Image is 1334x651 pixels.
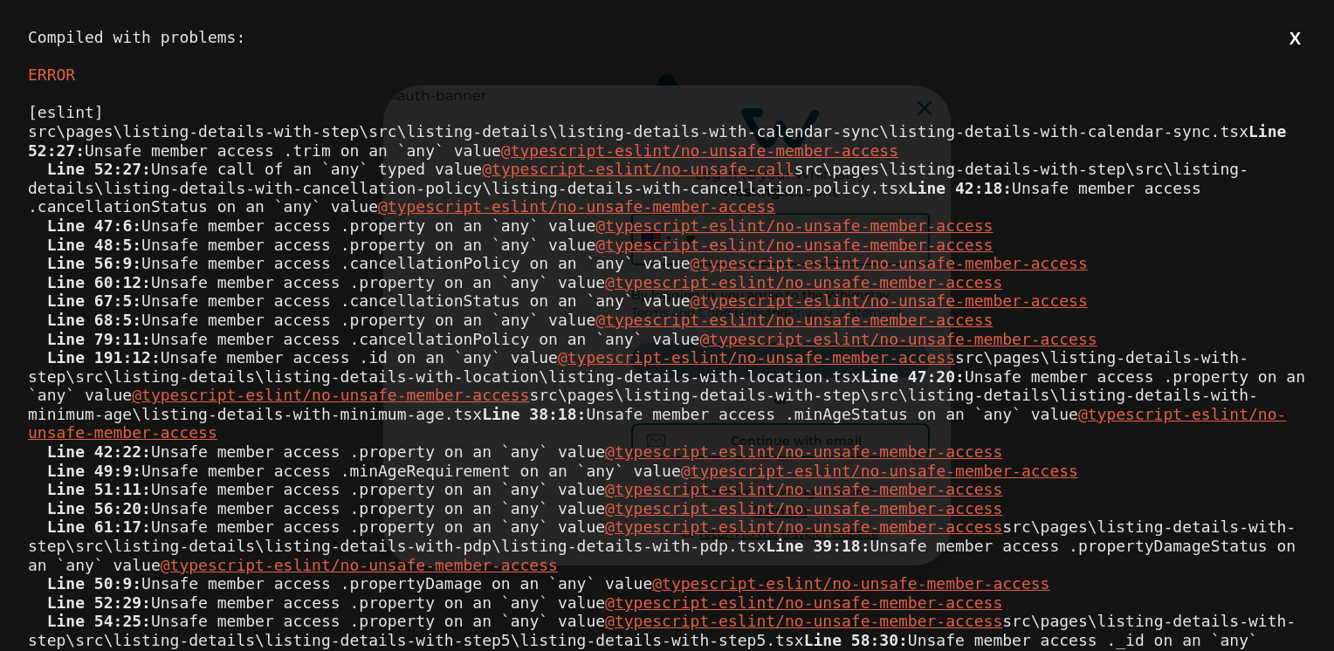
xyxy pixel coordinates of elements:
button: X [1284,28,1306,50]
span: Line 51:11: [47,480,151,498]
u: @typescript-eslint/no-unsafe-member-access [132,386,529,404]
span: Line 60:12: [47,273,151,291]
u: @typescript-eslint/no-unsafe-member-access [378,197,775,216]
span: Line 47:20: [861,367,965,386]
u: @typescript-eslint/no-unsafe-member-access [681,462,1078,480]
span: Line 191:12: [47,348,161,367]
span: Compiled with problems: [28,28,245,46]
u: @typescript-eslint/no-unsafe-member-access [595,216,993,235]
span: Line 58:30: [804,631,908,649]
span: Line 47:6: [47,216,141,235]
u: @typescript-eslint/no-unsafe-member-access [691,291,1088,310]
span: ERROR [28,65,75,84]
span: Line 52:29: [47,593,151,612]
u: @typescript-eslint/no-unsafe-member-access [605,480,1002,498]
u: @typescript-eslint/no-unsafe-member-access [595,311,993,329]
u: @typescript-eslint/no-unsafe-member-access [605,442,1002,461]
u: @typescript-eslint/no-unsafe-member-access [691,254,1088,272]
span: Line 48:5: [47,236,141,254]
u: @typescript-eslint/no-unsafe-member-access [595,236,993,254]
span: Line 68:5: [47,311,141,329]
span: Line 38:18: [482,405,586,423]
span: Line 42:22: [47,442,151,461]
u: @typescript-eslint/no-unsafe-member-access [605,517,1002,536]
u: @typescript-eslint/no-unsafe-member-access [28,405,1286,442]
span: Line 52:27: [28,122,1296,160]
span: Line 67:5: [47,291,141,310]
u: @typescript-eslint/no-unsafe-member-access [161,556,558,574]
u: @typescript-eslint/no-unsafe-member-access [501,141,898,160]
span: Line 49:9: [47,462,141,480]
span: Line 39:18: [766,537,870,555]
u: @typescript-eslint/no-unsafe-member-access [605,273,1002,291]
u: @typescript-eslint/no-unsafe-member-access [699,330,1097,348]
span: Line 42:18: [908,179,1012,197]
u: @typescript-eslint/no-unsafe-call [482,160,794,178]
u: @typescript-eslint/no-unsafe-member-access [652,574,1049,593]
span: Line 56:9: [47,254,141,272]
span: Line 52:27: [47,160,151,178]
span: Line 54:25: [47,612,151,630]
span: Line 79:11: [47,330,151,348]
span: Line 61:17: [47,517,151,536]
u: @typescript-eslint/no-unsafe-member-access [605,499,1002,517]
u: @typescript-eslint/no-unsafe-member-access [558,348,955,367]
u: @typescript-eslint/no-unsafe-member-access [605,593,1002,612]
u: @typescript-eslint/no-unsafe-member-access [605,612,1002,630]
span: Line 56:20: [47,499,151,517]
span: Line 50:9: [47,574,141,593]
